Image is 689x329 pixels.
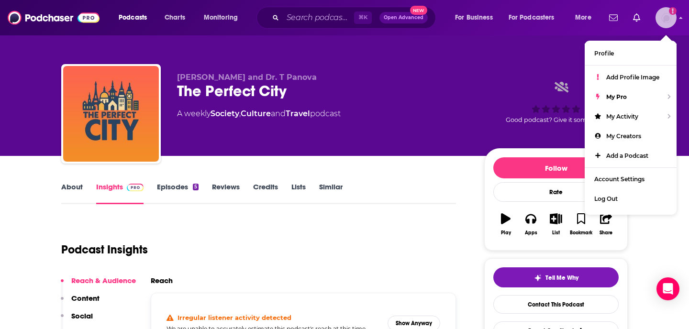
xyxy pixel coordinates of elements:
[241,109,271,118] a: Culture
[656,7,677,28] img: User Profile
[493,157,619,178] button: Follow
[319,182,343,204] a: Similar
[204,11,238,24] span: Monitoring
[502,10,568,25] button: open menu
[177,108,341,120] div: A weekly podcast
[544,207,568,241] button: List
[493,182,619,202] div: Rate
[61,276,136,294] button: Reach & Audience
[518,207,543,241] button: Apps
[506,116,606,123] span: Good podcast? Give it some love!
[594,175,645,183] span: Account Settings
[493,295,619,314] a: Contact This Podcast
[509,11,555,24] span: For Podcasters
[286,109,310,118] a: Travel
[291,182,306,204] a: Lists
[605,10,622,26] a: Show notifications dropdown
[594,195,618,202] span: Log Out
[151,276,173,285] h2: Reach
[585,169,677,189] a: Account Settings
[594,207,619,241] button: Share
[379,12,428,23] button: Open AdvancedNew
[575,11,591,24] span: More
[127,184,144,191] img: Podchaser Pro
[594,50,614,57] span: Profile
[484,73,628,132] div: Good podcast? Give it some love!
[157,182,199,204] a: Episodes5
[61,242,148,257] h1: Podcast Insights
[212,182,240,204] a: Reviews
[253,182,278,204] a: Credits
[455,11,493,24] span: For Business
[585,44,677,63] a: Profile
[61,294,100,311] button: Content
[585,41,677,215] ul: Show profile menu
[119,11,147,24] span: Podcasts
[354,11,372,24] span: ⌘ K
[534,274,542,282] img: tell me why sparkle
[211,109,239,118] a: Society
[656,7,677,28] span: Logged in as LTsub
[448,10,505,25] button: open menu
[410,6,427,15] span: New
[283,10,354,25] input: Search podcasts, credits, & more...
[112,10,159,25] button: open menu
[606,93,627,100] span: My Pro
[384,15,423,20] span: Open Advanced
[585,67,677,87] a: Add Profile Image
[656,7,677,28] button: Show profile menu
[239,109,241,118] span: ,
[193,184,199,190] div: 5
[71,294,100,303] p: Content
[71,276,136,285] p: Reach & Audience
[600,230,612,236] div: Share
[656,277,679,300] div: Open Intercom Messenger
[197,10,250,25] button: open menu
[61,182,83,204] a: About
[629,10,644,26] a: Show notifications dropdown
[606,132,641,140] span: My Creators
[669,7,677,15] svg: Add a profile image
[552,230,560,236] div: List
[71,311,93,320] p: Social
[525,230,537,236] div: Apps
[585,146,677,165] a: Add a Podcast
[177,73,317,82] span: [PERSON_NAME] and Dr. T Panova
[8,9,100,27] img: Podchaser - Follow, Share and Rate Podcasts
[606,152,648,159] span: Add a Podcast
[63,66,159,162] img: The Perfect City
[545,274,578,282] span: Tell Me Why
[165,11,185,24] span: Charts
[585,126,677,146] a: My Creators
[501,230,511,236] div: Play
[568,10,603,25] button: open menu
[493,267,619,287] button: tell me why sparkleTell Me Why
[271,109,286,118] span: and
[266,7,445,29] div: Search podcasts, credits, & more...
[96,182,144,204] a: InsightsPodchaser Pro
[606,113,638,120] span: My Activity
[606,74,659,81] span: Add Profile Image
[568,207,593,241] button: Bookmark
[61,311,93,329] button: Social
[493,207,518,241] button: Play
[158,10,191,25] a: Charts
[178,314,291,321] h4: Irregular listener activity detected
[570,230,592,236] div: Bookmark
